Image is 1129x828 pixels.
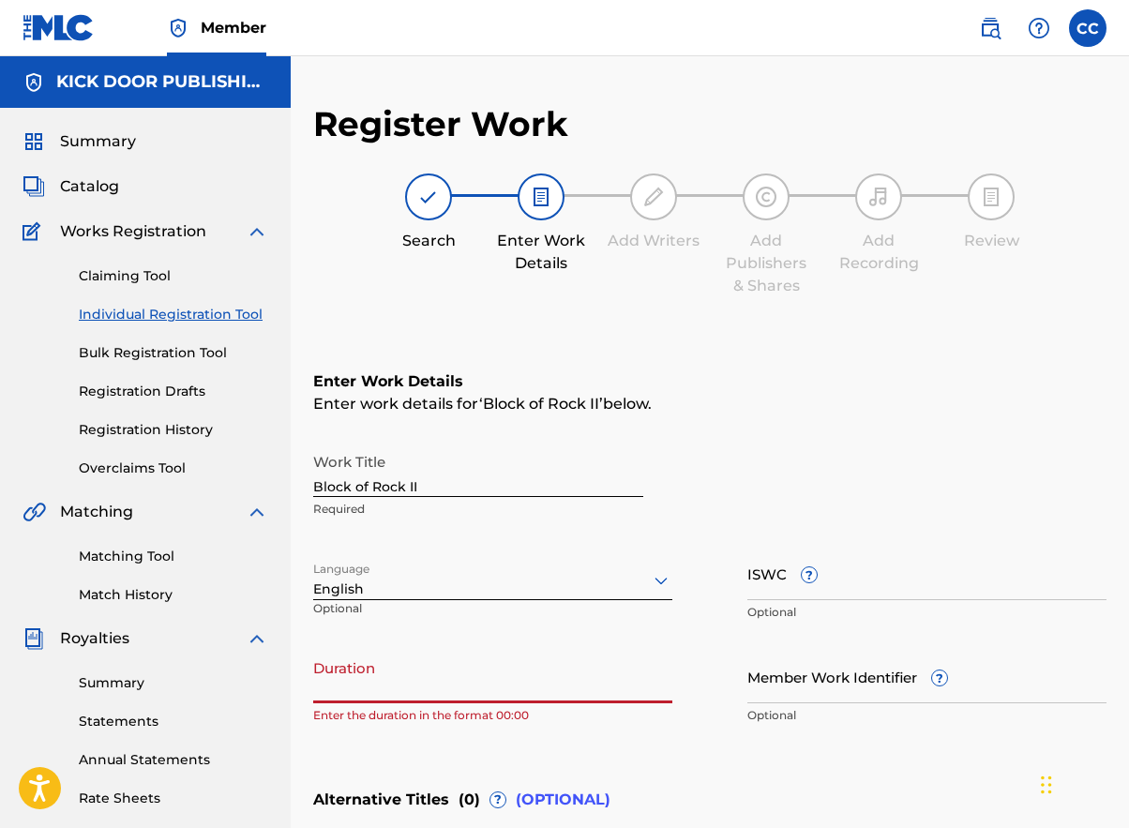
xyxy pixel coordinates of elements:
img: step indicator icon for Enter Work Details [530,186,552,208]
span: Enter work details for [313,395,479,413]
div: User Menu [1069,9,1106,47]
h6: Enter Work Details [313,370,1106,393]
img: step indicator icon for Add Publishers & Shares [755,186,777,208]
p: Required [313,501,643,518]
p: Optional [313,600,439,631]
img: expand [246,501,268,523]
div: Review [944,230,1038,252]
span: Royalties [60,627,129,650]
a: Overclaims Tool [79,459,268,478]
span: below. [603,395,652,413]
img: step indicator icon for Add Recording [867,186,890,208]
span: ? [490,792,505,807]
div: Search [382,230,475,252]
span: (OPTIONAL) [516,789,610,811]
iframe: Chat Widget [1035,738,1129,828]
a: Summary [79,673,268,693]
span: Catalog [60,175,119,198]
img: MLC Logo [23,14,95,41]
img: help [1028,17,1050,39]
div: Add Recording [832,230,926,275]
span: Alternative Titles [313,789,449,811]
img: Accounts [23,71,45,94]
h5: KICK DOOR PUBLISHING [56,71,268,93]
span: Works Registration [60,220,206,243]
a: Registration History [79,420,268,440]
span: Block of Rock II [483,395,599,413]
a: Public Search [971,9,1009,47]
a: Statements [79,712,268,731]
span: Summary [60,130,136,153]
img: Catalog [23,175,45,198]
iframe: Resource Center [1076,538,1129,693]
a: SummarySummary [23,130,136,153]
img: Royalties [23,627,45,650]
span: ( 0 ) [459,789,480,811]
img: Works Registration [23,220,47,243]
p: Optional [747,707,1106,724]
span: ? [802,567,817,582]
img: Top Rightsholder [167,17,189,39]
img: expand [246,220,268,243]
div: Enter Work Details [494,230,588,275]
a: Match History [79,585,268,605]
img: Summary [23,130,45,153]
div: Add Publishers & Shares [719,230,813,297]
div: Add Writers [607,230,700,252]
a: CatalogCatalog [23,175,119,198]
a: Registration Drafts [79,382,268,401]
a: Bulk Registration Tool [79,343,268,363]
span: ? [932,670,947,685]
a: Annual Statements [79,750,268,770]
p: Optional [747,604,1106,621]
a: Matching Tool [79,547,268,566]
a: Individual Registration Tool [79,305,268,324]
p: Enter the duration in the format 00:00 [313,707,672,724]
span: Matching [60,501,133,523]
div: Help [1020,9,1058,47]
img: search [979,17,1001,39]
a: Claiming Tool [79,266,268,286]
img: expand [246,627,268,650]
img: step indicator icon for Search [417,186,440,208]
a: Rate Sheets [79,789,268,808]
span: Block of Rock II [479,395,603,413]
h2: Register Work [313,103,568,145]
div: Drag [1041,757,1052,813]
img: step indicator icon for Add Writers [642,186,665,208]
img: step indicator icon for Review [980,186,1002,208]
span: Member [201,17,266,38]
img: Matching [23,501,46,523]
